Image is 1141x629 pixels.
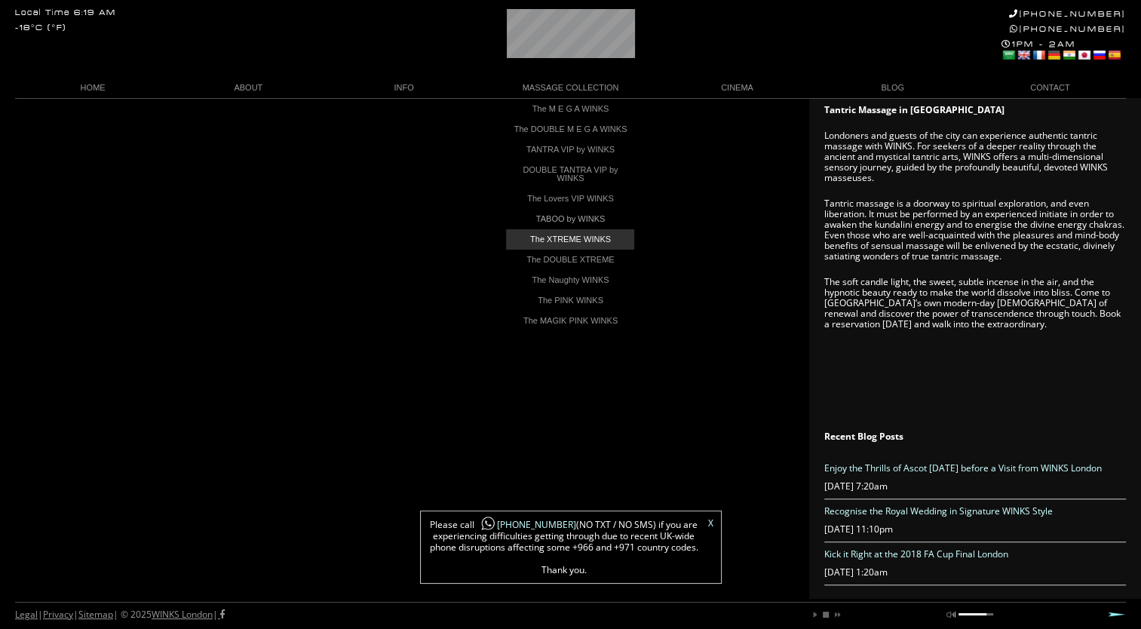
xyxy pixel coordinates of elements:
[1032,49,1045,61] a: French
[170,78,326,98] a: ABOUT
[832,610,841,619] a: next
[506,290,634,311] a: The PINK WINKS
[946,610,955,619] a: mute
[506,119,634,140] a: The DOUBLE M E G A WINKS
[824,432,1126,441] h3: Recent Blog Posts
[1001,39,1126,63] div: 1PM - 2AM
[506,311,634,331] a: The MAGIK PINK WINKS
[506,209,634,229] a: TABOO by WINKS
[506,189,634,209] a: The Lovers VIP WINKS
[326,78,481,98] a: INFO
[428,519,700,575] span: Please call (NO TXT / NO SMS) if you are experiencing difficulties getting through due to recent ...
[821,610,830,619] a: stop
[708,519,713,528] a: X
[824,542,1126,585] li: [DATE] 1:20am
[824,505,1053,517] a: Recognise the Royal Wedding in Signature WINKS Style
[78,608,113,621] a: Sitemap
[1010,24,1126,34] a: [PHONE_NUMBER]
[480,516,495,532] img: whatsapp-icon1.png
[971,78,1126,98] a: CONTACT
[506,250,634,270] a: The DOUBLE XTREME
[815,78,971,98] a: BLOG
[15,24,66,32] div: -18°C (°F)
[824,456,1126,499] li: [DATE] 7:20am
[506,270,634,290] a: The Naughty WINKS
[1017,49,1030,61] a: English
[1047,49,1060,61] a: German
[152,608,213,621] a: WINKS London
[824,130,1126,183] p: Londoners and guests of the city can experience authentic tantric massage with WINKS. For seekers...
[659,78,814,98] a: CINEMA
[824,548,1008,560] a: Kick it Right at the 2018 FA Cup Final London
[506,229,634,250] a: The XTREME WINKS
[43,608,73,621] a: Privacy
[1107,49,1121,61] a: Spanish
[506,160,634,189] a: DOUBLE TANTRA VIP by WINKS
[1062,49,1075,61] a: Hindi
[506,140,634,160] a: TANTRA VIP by WINKS
[15,603,225,627] div: | | | © 2025 |
[1092,49,1106,61] a: Russian
[1077,49,1090,61] a: Japanese
[1009,9,1126,19] a: [PHONE_NUMBER]
[506,99,634,119] a: The M E G A WINKS
[824,499,1126,542] li: [DATE] 11:10pm
[824,103,1005,116] strong: Tantric Massage in [GEOGRAPHIC_DATA]
[824,462,1102,474] a: Enjoy the Thrills of Ascot [DATE] before a Visit from WINKS London
[15,608,38,621] a: Legal
[824,277,1126,330] p: The soft candle light, the sweet, subtle incense in the air, and the hypnotic beauty ready to mak...
[482,78,660,98] a: MASSAGE COLLECTION
[474,518,576,531] a: [PHONE_NUMBER]
[1001,49,1015,61] a: Arabic
[811,610,820,619] a: play
[15,9,116,17] div: Local Time 6:19 AM
[824,198,1126,262] p: Tantric massage is a doorway to spiritual exploration, and even liberation. It must be performed ...
[15,78,170,98] a: HOME
[1108,612,1126,617] a: Next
